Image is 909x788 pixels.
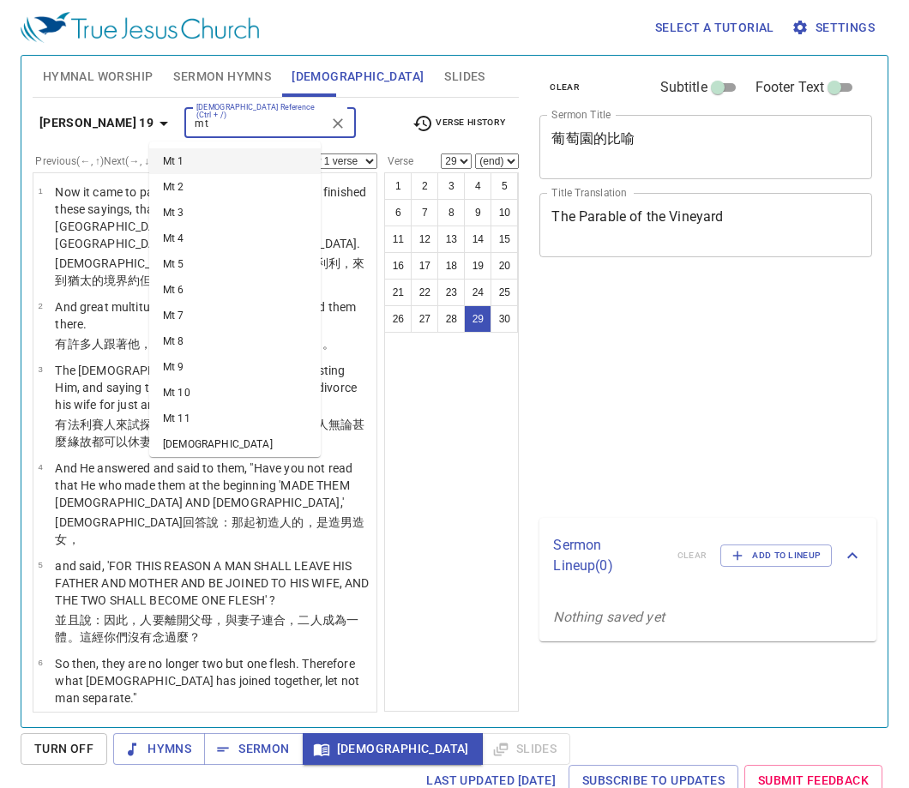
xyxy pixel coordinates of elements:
span: Hymnal Worship [43,66,154,87]
button: 26 [384,305,412,333]
button: Clear [326,111,350,135]
wg2338: ， [68,532,80,546]
button: 15 [491,226,518,253]
button: 22 [411,279,438,306]
p: And great multitudes followed Him, and He healed them there. [55,298,371,333]
wg846: ，他就 [140,337,334,351]
p: 既然如此 [55,709,371,743]
span: clear [550,80,580,95]
input: Type Bible Reference [190,113,322,133]
span: Hymns [127,738,191,760]
wg314: 麼？ [177,630,201,644]
button: 21 [384,279,412,306]
wg1752: ，人 [55,613,358,644]
span: Subtitle [660,77,707,98]
button: 27 [411,305,438,333]
button: 25 [491,279,518,306]
button: clear [539,77,590,98]
span: Verse History [412,113,505,134]
button: [DEMOGRAPHIC_DATA] [303,733,483,765]
span: 1 [38,186,42,195]
button: Hymns [113,733,205,765]
wg2532: 說 [55,613,358,644]
wg5620: ，夫妻不再 [55,711,370,742]
li: Mt 7 [149,303,321,328]
b: [PERSON_NAME] 19 [39,112,154,134]
button: 23 [437,279,465,306]
p: 有許多人 [55,335,371,352]
button: 16 [384,252,412,280]
wg2641: 父 [55,613,358,644]
textarea: The Parable of the Vineyard [551,208,860,241]
span: 5 [38,560,42,569]
button: 19 [464,252,491,280]
button: 14 [464,226,491,253]
label: Previous (←, ↑) Next (→, ↓) [35,156,153,166]
button: 13 [437,226,465,253]
wg1526: 兩個 [55,711,370,742]
button: 12 [411,226,438,253]
p: and said, 'FOR THIS REASON A MAN SHALL LEAVE HIS FATHER AND MOTHER AND BE JOINED TO HIS WIFE, AND... [55,557,371,609]
button: 29 [464,305,491,333]
li: [DEMOGRAPHIC_DATA] [149,431,321,457]
li: Mt 4 [149,226,321,251]
p: So then, they are no longer two but one flesh. Therefore what [DEMOGRAPHIC_DATA] has joined toget... [55,655,371,707]
textarea: 葡萄園的比喻 [551,130,860,163]
wg4561: 。這經你們沒有 [68,630,202,644]
wg3756: 念過 [153,630,202,644]
span: Slides [444,66,485,87]
span: Turn Off [34,738,93,760]
button: Add to Lineup [720,544,832,567]
wg2064: 到 [55,274,189,287]
button: [PERSON_NAME] 19 [33,107,181,139]
button: 10 [491,199,518,226]
p: Sermon Lineup ( 0 ) [553,535,663,576]
button: 30 [491,305,518,333]
wg444: 要離開 [55,613,358,644]
button: 5 [491,172,518,200]
p: 並且 [55,611,371,646]
button: 3 [437,172,465,200]
span: 3 [38,364,42,374]
span: [DEMOGRAPHIC_DATA] [292,66,424,87]
span: [DEMOGRAPHIC_DATA] [316,738,469,760]
wg3765: 是 [55,711,370,742]
wg3793: 跟著 [104,337,334,351]
li: Mt 1 [149,148,321,174]
li: Mt 5 [149,251,321,277]
button: 8 [437,199,465,226]
span: Settings [795,17,875,39]
span: 6 [38,658,42,667]
button: 2 [411,172,438,200]
li: Mt 8 [149,328,321,354]
wg1519: 猶太 [68,274,190,287]
button: 17 [411,252,438,280]
span: Select a tutorial [655,17,774,39]
li: Mt 10 [149,380,321,406]
wg156: 都可以 [92,435,177,448]
button: 9 [464,199,491,226]
span: 4 [38,462,42,472]
p: Now it came to pass, when [PERSON_NAME] had finished these sayings, that He departed from [GEOGRA... [55,183,371,252]
p: The [DEMOGRAPHIC_DATA] also came to Him, testing Him, and saying to Him, "Is it lawful for a man ... [55,362,371,413]
li: Mt 11 [149,406,321,431]
wg190: 他 [128,337,334,351]
p: 有法利賽人 [55,416,371,450]
button: 28 [437,305,465,333]
wg1417: 人，乃是 [55,711,370,742]
p: [DEMOGRAPHIC_DATA]回答 [55,514,371,548]
button: Verse History [402,111,515,136]
wg3391: 體 [55,630,201,644]
button: Turn Off [21,733,107,765]
button: 18 [437,252,465,280]
img: True Jesus Church [21,12,259,43]
span: Add to Lineup [731,548,821,563]
button: 24 [464,279,491,306]
i: Nothing saved yet [553,609,665,625]
span: Footer Text [755,77,825,98]
wg2323: 。 [322,337,334,351]
span: Sermon [218,738,289,760]
span: Sermon Hymns [173,66,271,87]
div: Sermon Lineup(0)clearAdd to Lineup [539,518,876,593]
button: Sermon [204,733,303,765]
